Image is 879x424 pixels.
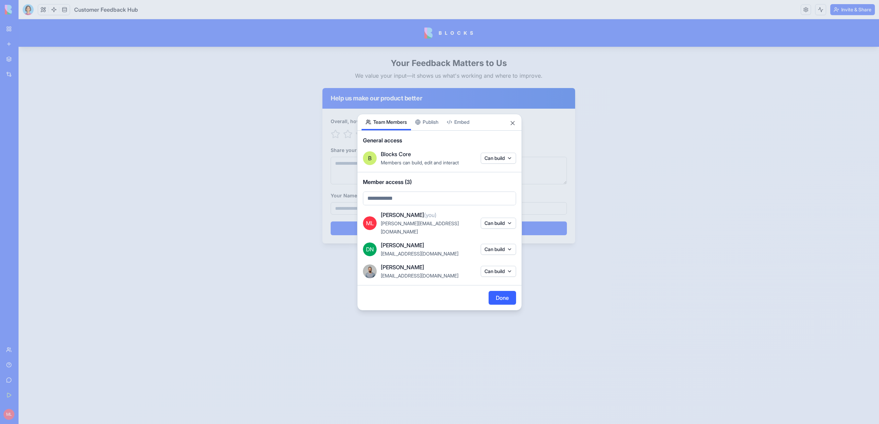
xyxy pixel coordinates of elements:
img: image_123650291_bsq8ao.jpg [363,264,377,278]
button: Done [489,291,516,305]
button: Can build [481,266,516,277]
img: Blocks Logo [406,8,454,19]
span: B [368,154,372,162]
span: DN [363,242,377,256]
span: [EMAIL_ADDRESS][DOMAIN_NAME] [381,251,458,257]
label: Overall, how satisfied are you with our product? [312,99,427,105]
span: (you) [424,211,436,218]
button: Can build [481,218,516,229]
button: Can build [481,153,516,164]
span: [EMAIL_ADDRESS][DOMAIN_NAME] [381,273,458,279]
span: ML [363,216,377,230]
h1: Your Feedback Matters to Us [304,39,557,50]
button: Submit Feedback [312,202,548,216]
span: [PERSON_NAME] [381,263,424,271]
span: [PERSON_NAME] [381,241,424,249]
button: Close [509,120,516,127]
span: [PERSON_NAME] [381,211,436,219]
span: Members can build, edit and interact [381,160,459,165]
span: (optional) [339,173,360,179]
span: [PERSON_NAME][EMAIL_ADDRESS][DOMAIN_NAME] [381,220,459,235]
label: Your Name [312,173,360,179]
button: Can build [481,244,516,255]
label: Share your experience [312,128,366,134]
button: Team Members [362,114,411,130]
span: Member access (3) [363,178,516,186]
button: Publish [411,114,443,130]
span: General access [363,136,516,144]
div: Help us make our product better [312,74,548,84]
span: (optional) [467,173,488,179]
button: Embed [443,114,473,130]
label: Email Address [433,173,488,179]
p: We value your input—it shows us what's working and where to improve. [331,52,529,61]
span: Blocks Core [381,150,411,158]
